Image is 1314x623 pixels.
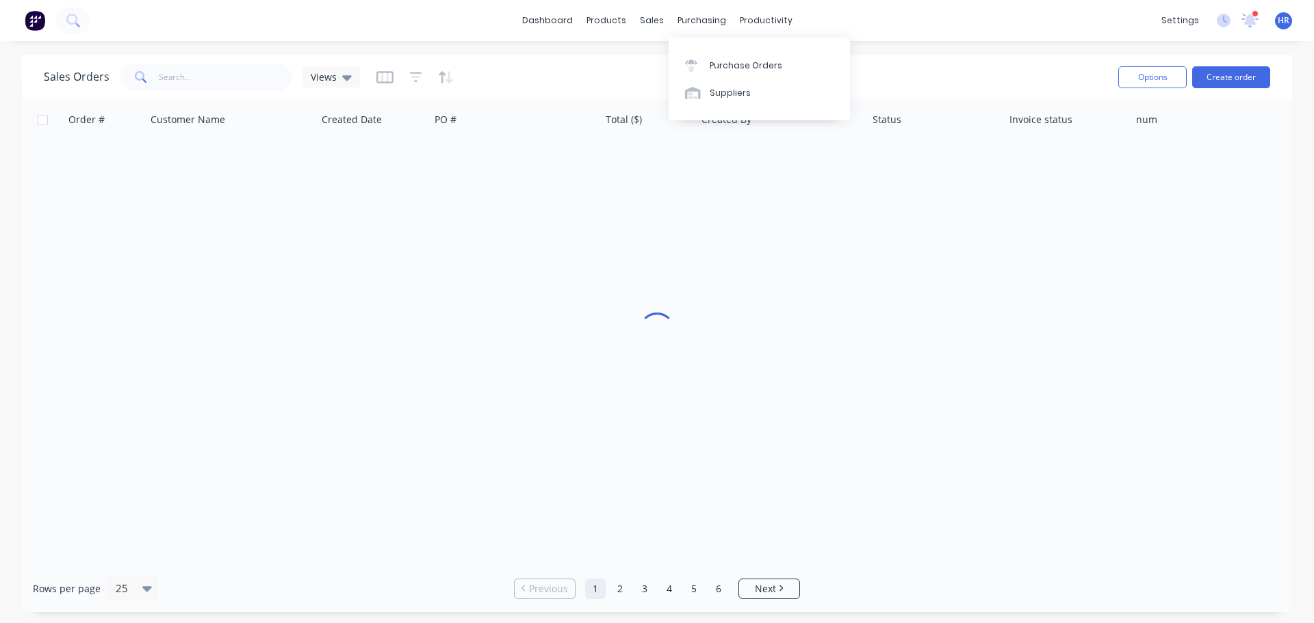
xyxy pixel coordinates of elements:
[733,10,799,31] div: productivity
[1136,113,1157,127] div: num
[669,79,850,107] a: Suppliers
[710,87,751,99] div: Suppliers
[671,10,733,31] div: purchasing
[1155,10,1206,31] div: settings
[684,579,704,599] a: Page 5
[515,582,575,596] a: Previous page
[633,10,671,31] div: sales
[68,113,105,127] div: Order #
[606,113,642,127] div: Total ($)
[708,579,729,599] a: Page 6
[669,51,850,79] a: Purchase Orders
[1192,66,1270,88] button: Create order
[873,113,901,127] div: Status
[1118,66,1187,88] button: Options
[580,10,633,31] div: products
[755,582,776,596] span: Next
[515,10,580,31] a: dashboard
[44,70,109,83] h1: Sales Orders
[33,582,101,596] span: Rows per page
[159,64,292,91] input: Search...
[508,579,806,599] ul: Pagination
[311,70,337,84] span: Views
[739,582,799,596] a: Next page
[710,59,782,72] div: Purchase Orders
[1009,113,1072,127] div: Invoice status
[610,579,630,599] a: Page 2
[659,579,680,599] a: Page 4
[435,113,456,127] div: PO #
[1278,14,1289,27] span: HR
[529,582,568,596] span: Previous
[151,113,225,127] div: Customer Name
[322,113,382,127] div: Created Date
[585,579,606,599] a: Page 1 is your current page
[25,10,45,31] img: Factory
[634,579,655,599] a: Page 3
